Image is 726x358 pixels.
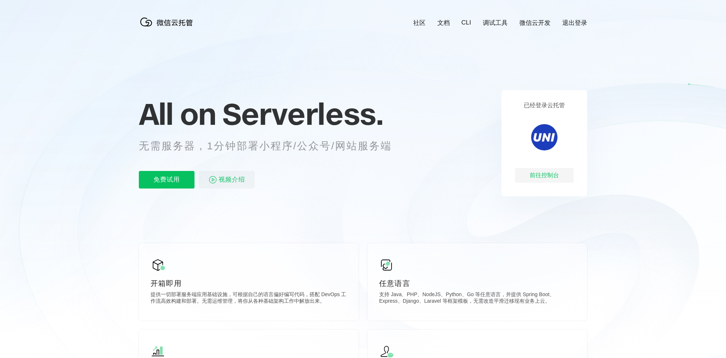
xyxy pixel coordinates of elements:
[483,19,508,27] a: 调试工具
[208,175,217,184] img: video_play.svg
[139,96,215,132] span: All on
[219,171,245,189] span: 视频介绍
[524,102,565,109] p: 已经登录云托管
[379,278,575,288] p: 任意语言
[379,291,575,306] p: 支持 Java、PHP、NodeJS、Python、Go 等任意语言，并提供 Spring Boot、Express、Django、Laravel 等框架模板，无需改造平滑迁移现有业务上云。
[139,15,197,29] img: 微信云托管
[519,19,551,27] a: 微信云开发
[222,96,383,132] span: Serverless.
[437,19,450,27] a: 文档
[139,24,197,30] a: 微信云托管
[515,168,574,183] div: 前往控制台
[139,171,195,189] p: 免费试用
[562,19,587,27] a: 退出登录
[151,278,347,288] p: 开箱即用
[139,139,405,153] p: 无需服务器，1分钟部署小程序/公众号/网站服务端
[462,19,471,26] a: CLI
[151,291,347,306] p: 提供一切部署服务端应用基础设施，可根据自己的语言偏好编写代码，搭配 DevOps 工作流高效构建和部署。无需运维管理，将你从各种基础架构工作中解放出来。
[413,19,426,27] a: 社区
